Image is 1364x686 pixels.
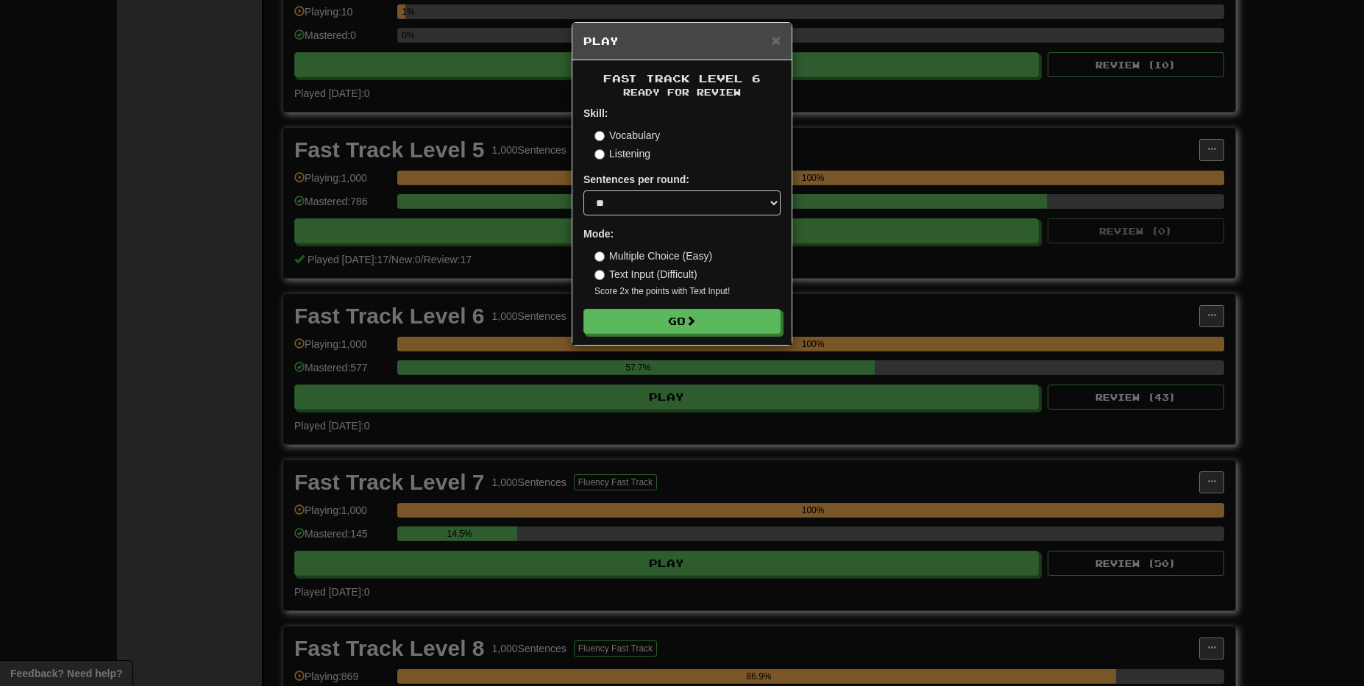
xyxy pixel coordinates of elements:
small: Score 2x the points with Text Input ! [594,285,781,298]
label: Multiple Choice (Easy) [594,249,712,263]
label: Sentences per round: [583,172,689,187]
input: Vocabulary [594,131,605,141]
label: Text Input (Difficult) [594,267,697,282]
h5: Play [583,34,781,49]
button: Go [583,309,781,334]
input: Multiple Choice (Easy) [594,251,605,262]
strong: Skill: [583,107,608,119]
strong: Mode: [583,228,614,240]
span: × [772,32,781,49]
span: Fast Track Level 6 [603,72,761,85]
button: Close [772,32,781,48]
input: Listening [594,149,605,160]
label: Vocabulary [594,128,660,143]
small: Ready for Review [583,86,781,99]
label: Listening [594,146,650,161]
input: Text Input (Difficult) [594,270,605,280]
